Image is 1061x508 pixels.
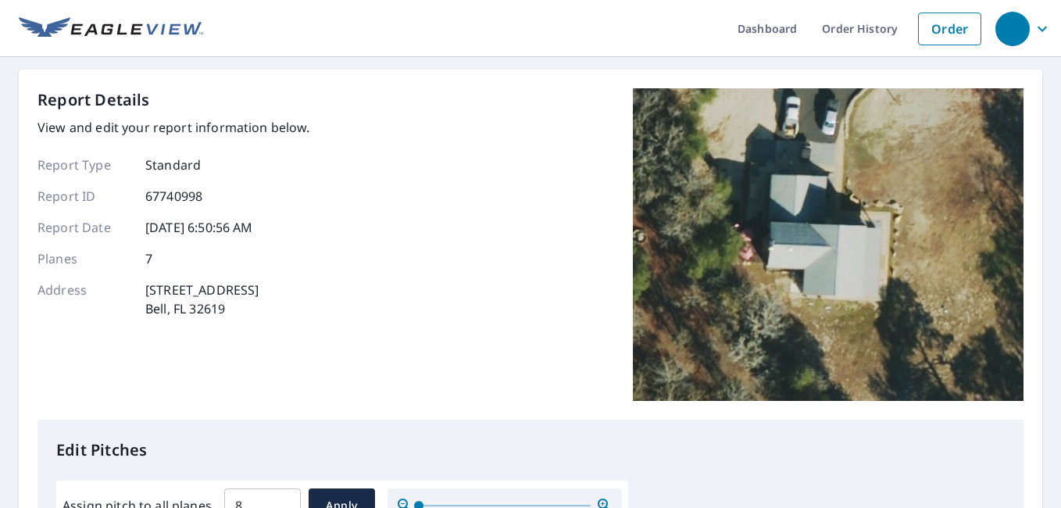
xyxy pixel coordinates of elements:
[38,249,131,268] p: Planes
[633,88,1023,401] img: Top image
[38,187,131,206] p: Report ID
[145,187,202,206] p: 67740998
[38,156,131,174] p: Report Type
[145,249,152,268] p: 7
[38,281,131,318] p: Address
[56,438,1005,462] p: Edit Pitches
[38,118,310,137] p: View and edit your report information below.
[19,17,203,41] img: EV Logo
[918,13,981,45] a: Order
[145,218,253,237] p: [DATE] 6:50:56 AM
[38,218,131,237] p: Report Date
[145,281,259,318] p: [STREET_ADDRESS] Bell, FL 32619
[145,156,201,174] p: Standard
[38,88,150,112] p: Report Details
